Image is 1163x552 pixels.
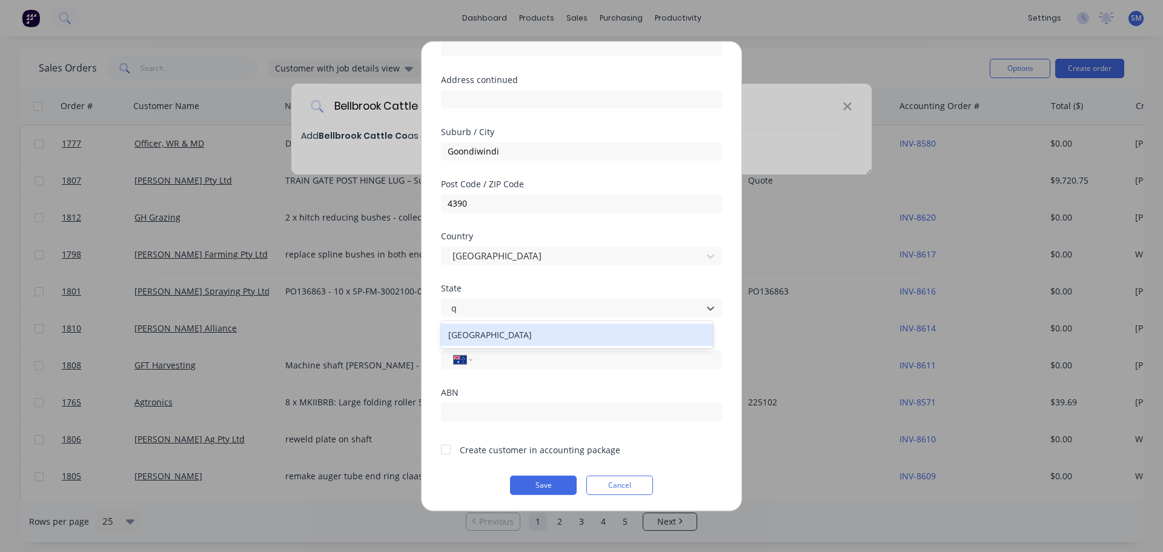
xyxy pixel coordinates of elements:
[441,75,722,84] div: Address continued
[441,231,722,240] div: Country
[441,284,722,292] div: State
[441,127,722,136] div: Suburb / City
[586,475,653,494] button: Cancel
[441,324,713,346] div: [GEOGRAPHIC_DATA]
[510,475,577,494] button: Save
[441,179,722,188] div: Post Code / ZIP Code
[441,388,722,396] div: ABN
[460,443,620,456] div: Create customer in accounting package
